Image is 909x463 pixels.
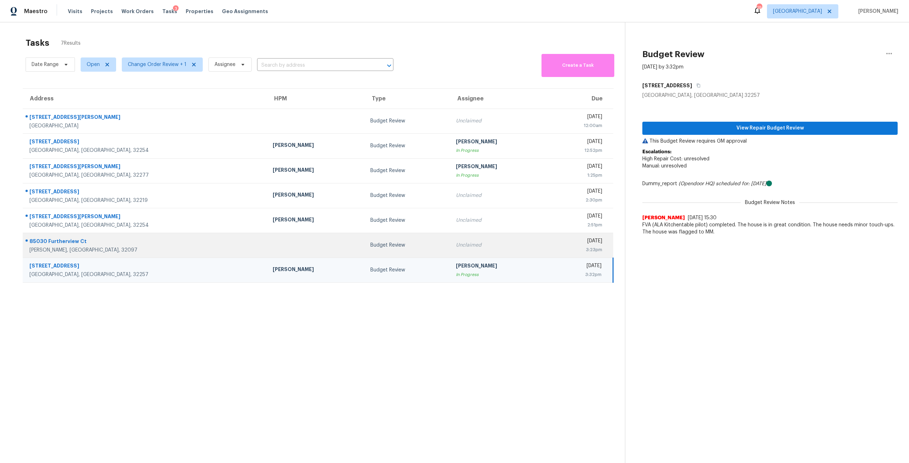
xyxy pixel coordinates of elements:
span: 7 Results [61,40,81,47]
span: Projects [91,8,113,15]
span: [DATE] 15:30 [688,215,717,220]
span: Manual: unresolved [642,164,687,169]
div: 3 [173,5,179,12]
p: This Budget Review requires GM approval [642,138,898,145]
div: [PERSON_NAME] [456,163,542,172]
div: [DATE] [554,237,602,246]
button: Open [384,61,394,71]
button: Copy Address [692,79,702,92]
div: [STREET_ADDRESS] [29,262,261,271]
div: In Progress [456,172,542,179]
div: 3:23pm [554,246,602,253]
div: Budget Review [370,192,445,199]
div: 2:30pm [554,197,602,204]
div: [STREET_ADDRESS][PERSON_NAME] [29,213,261,222]
div: 3:32pm [554,271,602,278]
div: [DATE] [554,113,602,122]
div: Unclaimed [456,192,542,199]
span: Assignee [214,61,235,68]
div: Unclaimed [456,117,542,125]
div: Unclaimed [456,242,542,249]
div: [DATE] [554,138,602,147]
span: [GEOGRAPHIC_DATA] [773,8,822,15]
button: Create a Task [541,54,614,77]
span: Open [87,61,100,68]
div: [PERSON_NAME] [456,262,542,271]
input: Search by address [257,60,374,71]
div: [DATE] [554,188,602,197]
span: Properties [186,8,213,15]
span: Work Orders [121,8,154,15]
div: 1:25pm [554,172,602,179]
div: [GEOGRAPHIC_DATA], [GEOGRAPHIC_DATA], 32277 [29,172,261,179]
div: [DATE] [554,163,602,172]
div: [PERSON_NAME] [273,166,359,175]
div: [GEOGRAPHIC_DATA], [GEOGRAPHIC_DATA], 32254 [29,147,261,154]
span: Date Range [32,61,59,68]
div: Budget Review [370,117,445,125]
div: 12:52pm [554,147,602,154]
i: scheduled for: [DATE] [716,181,766,186]
div: In Progress [456,147,542,154]
div: In Progress [456,271,542,278]
span: Create a Task [545,61,611,70]
div: [STREET_ADDRESS] [29,138,261,147]
div: Budget Review [370,217,445,224]
span: Budget Review Notes [741,199,799,206]
i: (Opendoor HQ) [679,181,714,186]
h2: Tasks [26,39,49,46]
div: [GEOGRAPHIC_DATA], [GEOGRAPHIC_DATA] 32257 [642,92,898,99]
div: [GEOGRAPHIC_DATA], [GEOGRAPHIC_DATA], 32254 [29,222,261,229]
span: Visits [68,8,82,15]
span: Geo Assignments [222,8,268,15]
div: [GEOGRAPHIC_DATA], [GEOGRAPHIC_DATA], 32257 [29,271,261,278]
div: 19 [757,4,762,11]
span: Change Order Review + 1 [128,61,186,68]
div: 85030 Furtherview Ct [29,238,261,247]
button: View Repair Budget Review [642,122,898,135]
b: Escalations: [642,149,671,154]
div: [PERSON_NAME], [GEOGRAPHIC_DATA], 32097 [29,247,261,254]
span: Tasks [162,9,177,14]
div: Budget Review [370,167,445,174]
div: [DATE] [554,262,602,271]
span: FVA (ALA Kitchentable pilot) completed. The house is in great condition. The house needs minor to... [642,221,898,236]
span: Maestro [24,8,48,15]
div: Dummy_report [642,180,898,187]
div: [GEOGRAPHIC_DATA], [GEOGRAPHIC_DATA], 32219 [29,197,261,204]
div: Budget Review [370,266,445,274]
div: [PERSON_NAME] [273,191,359,200]
span: View Repair Budget Review [648,124,892,133]
th: Address [23,89,267,109]
h5: [STREET_ADDRESS] [642,82,692,89]
div: [DATE] [554,213,602,221]
div: [STREET_ADDRESS][PERSON_NAME] [29,163,261,172]
th: Due [548,89,613,109]
h2: Budget Review [642,51,704,58]
div: [PERSON_NAME] [273,266,359,275]
div: Budget Review [370,242,445,249]
div: [DATE] by 3:32pm [642,64,684,71]
div: Unclaimed [456,217,542,224]
span: High Repair Cost: unresolved [642,156,709,161]
div: 12:00am [554,122,602,129]
span: [PERSON_NAME] [642,214,685,221]
th: HPM [267,89,365,109]
div: [STREET_ADDRESS] [29,188,261,197]
div: Budget Review [370,142,445,149]
div: [STREET_ADDRESS][PERSON_NAME] [29,114,261,122]
th: Assignee [450,89,548,109]
div: [PERSON_NAME] [273,216,359,225]
div: [GEOGRAPHIC_DATA] [29,122,261,129]
div: [PERSON_NAME] [456,138,542,147]
th: Type [365,89,450,109]
span: [PERSON_NAME] [855,8,898,15]
div: [PERSON_NAME] [273,142,359,150]
div: 2:51pm [554,221,602,228]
